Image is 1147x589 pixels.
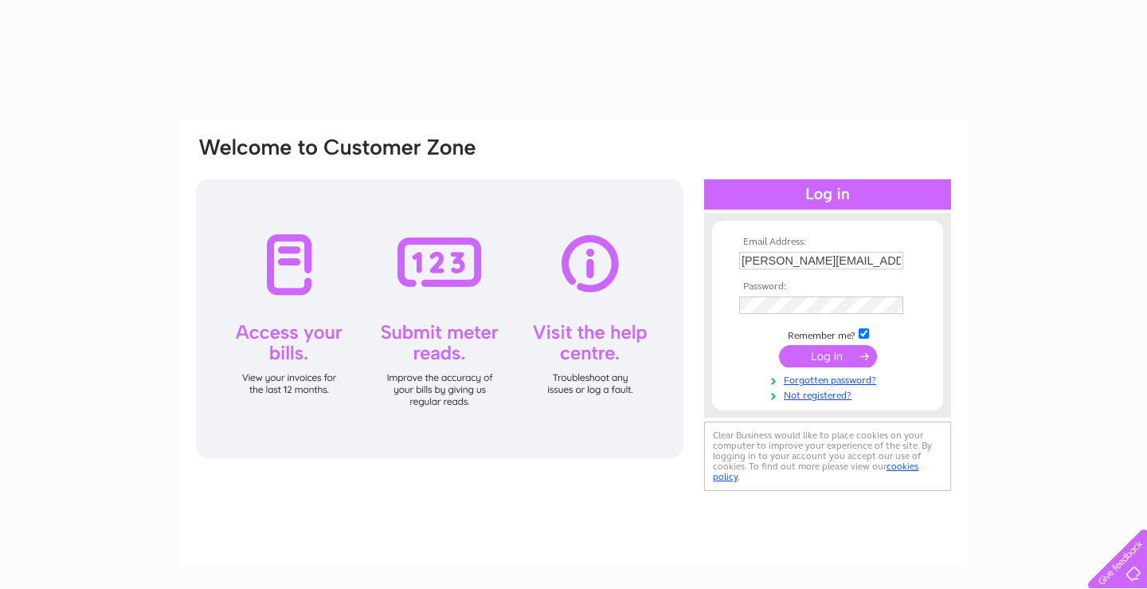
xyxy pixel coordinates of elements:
[735,281,920,293] th: Password:
[713,461,918,482] a: cookies policy
[735,237,920,248] th: Email Address:
[735,326,920,342] td: Remember me?
[704,422,951,491] div: Clear Business would like to place cookies on your computer to improve your experience of the sit...
[739,387,920,402] a: Not registered?
[779,345,877,367] input: Submit
[739,371,920,387] a: Forgotten password?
